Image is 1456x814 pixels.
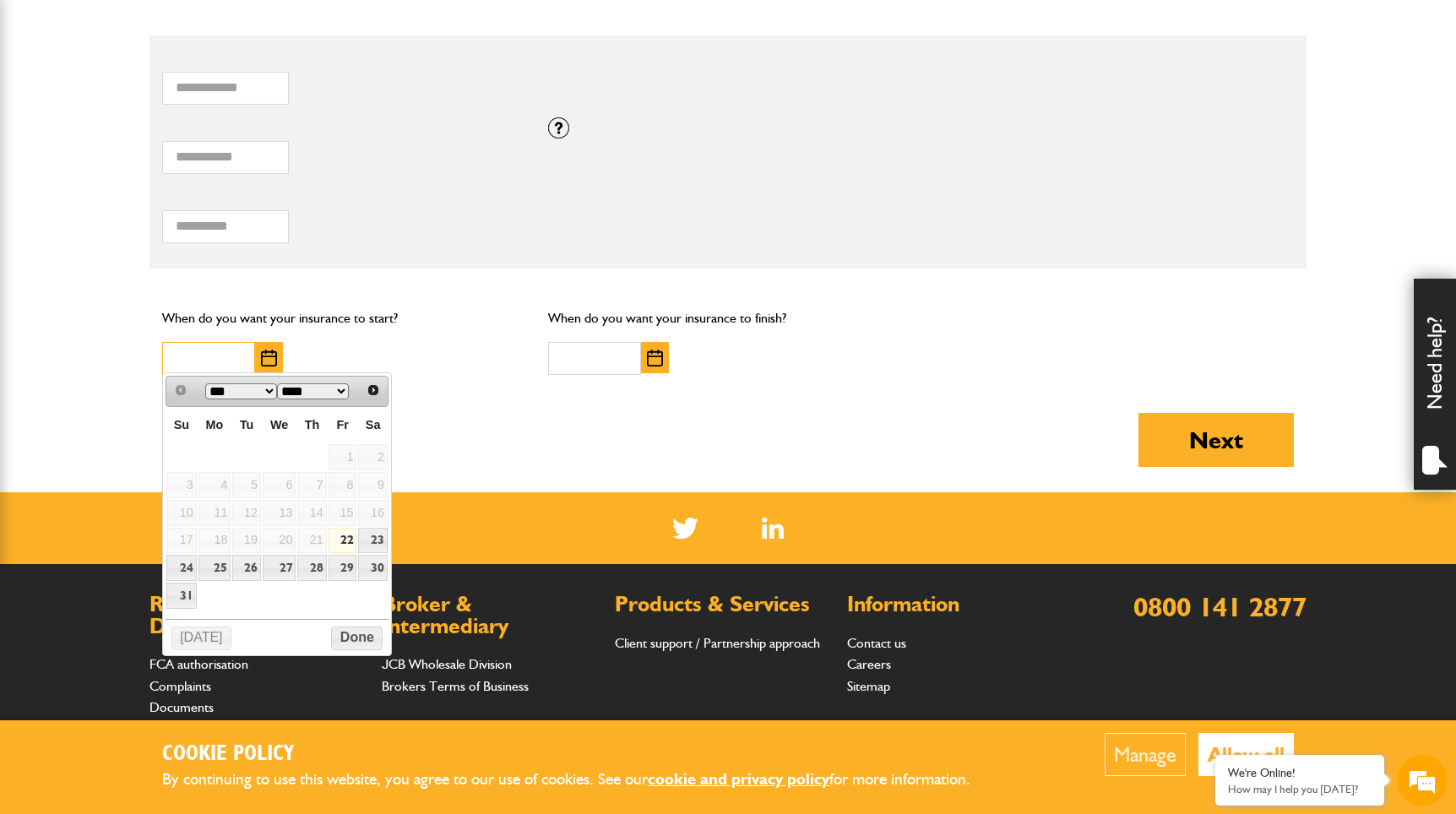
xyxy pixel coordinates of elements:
[762,518,785,539] img: Linked In
[1133,590,1307,623] a: 0800 141 2877
[847,635,906,651] a: Contact us
[22,306,308,506] textarea: Type your message and hit 'Enter'
[336,418,348,431] span: Friday
[149,594,365,637] h2: Regulations & Documents
[162,741,998,768] h2: Cookie Policy
[162,767,998,793] p: By continuing to use this website, you agree to our use of cookies. See our for more information.
[1228,766,1372,780] div: We're Online!
[358,528,387,554] a: 23
[232,555,261,581] a: 26
[22,156,308,193] input: Enter your last name
[847,594,1062,616] h2: Information
[263,555,296,581] a: 27
[382,656,512,672] a: JCB Wholesale Division
[22,256,308,293] input: Enter your phone number
[331,627,383,650] button: Done
[277,8,318,49] div: Minimize live chat window
[171,627,232,650] button: [DATE]
[88,95,284,117] div: Chat with us now
[1105,733,1186,776] button: Manage
[198,555,231,581] a: 25
[847,678,890,694] a: Sitemap
[366,418,381,431] span: Saturday
[367,383,380,397] span: Next
[672,518,698,539] img: Twitter
[647,350,663,366] img: Choose date
[206,418,224,431] span: Monday
[22,206,308,243] input: Enter your email address
[297,555,326,581] a: 28
[174,418,189,431] span: Sunday
[270,418,288,431] span: Wednesday
[1414,279,1456,490] div: Need help?
[149,699,214,715] a: Documents
[615,635,820,651] a: Client support / Partnership approach
[29,94,71,117] img: d_20077148190_company_1631870298795_20077148190
[847,656,891,672] a: Careers
[1198,733,1294,776] button: Allow all
[149,656,248,672] a: FCA authorisation
[361,378,386,403] a: Next
[240,418,254,431] span: Tuesday
[329,528,357,554] a: 22
[166,583,196,609] a: 31
[382,678,529,694] a: Brokers Terms of Business
[261,350,277,366] img: Choose date
[1138,413,1294,467] button: Next
[762,518,785,539] a: LinkedIn
[149,678,211,694] a: Complaints
[358,555,387,581] a: 30
[329,555,357,581] a: 29
[548,307,909,329] p: When do you want your insurance to finish?
[648,769,829,789] a: cookie and privacy policy
[1228,783,1372,795] p: How may I help you today?
[166,555,196,581] a: 24
[382,594,597,637] h2: Broker & Intermediary
[230,520,307,543] em: Start Chat
[305,418,320,431] span: Thursday
[615,594,830,616] h2: Products & Services
[162,307,523,329] p: When do you want your insurance to start?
